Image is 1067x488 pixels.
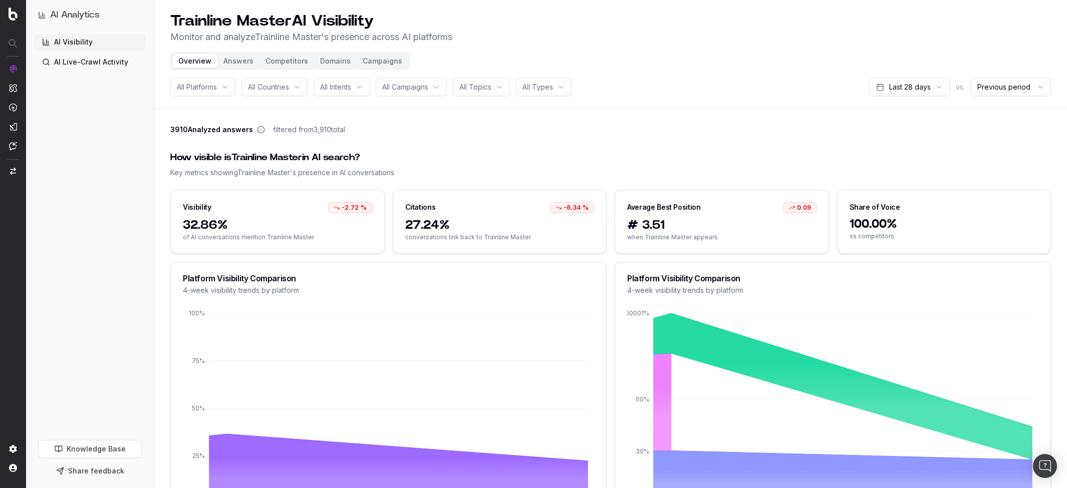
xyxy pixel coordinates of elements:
tspan: 109.60000000000001% [577,309,649,317]
span: % [583,204,589,212]
span: All Topics [459,82,491,92]
div: Open Intercom Messenger [1033,454,1057,478]
span: # 3.51 [627,217,817,233]
span: % [361,204,367,212]
img: Activation [9,103,17,112]
img: Assist [9,142,17,150]
div: Average Best Position [627,202,701,212]
span: All Intents [320,82,351,92]
span: vs. [956,82,965,92]
span: filtered from 3,910 total [273,125,345,135]
span: 3910 Analyzed answers [170,125,253,135]
button: Domains [314,54,357,68]
tspan: 60% [636,395,649,403]
span: 100.00% [850,216,1039,232]
button: Overview [172,54,217,68]
img: Switch project [10,168,16,175]
div: Citations [405,202,436,212]
img: Setting [9,445,17,453]
div: 4-week visibility trends by platform [627,285,1038,295]
div: Share of Voice [850,202,900,212]
button: AI Analytics [38,8,142,22]
tspan: 100% [189,309,205,317]
button: Answers [217,54,259,68]
span: when Trainline Master appears [627,233,817,241]
h1: AI Analytics [50,8,100,22]
p: Monitor and analyze Trainline Master 's presence across AI platforms [170,30,452,44]
span: All Campaigns [382,82,428,92]
div: -6.34 [550,202,594,213]
div: Visibility [183,202,211,212]
img: My account [9,464,17,472]
span: 27.24% [405,217,595,233]
img: Botify logo [9,8,18,21]
span: of AI conversations mention Trainline Master [183,233,372,241]
img: Analytics [9,65,17,73]
button: Share feedback [38,462,142,480]
div: Platform Visibility Comparison [183,274,594,282]
span: 32.86% [183,217,372,233]
span: conversations link back to Trainline Master [405,233,595,241]
div: -2.72 [328,202,372,213]
img: Intelligence [9,84,17,92]
button: Competitors [259,54,314,68]
tspan: 30% [636,447,649,455]
a: Knowledge Base [38,440,142,458]
span: All Platforms [177,82,217,92]
span: vs competitors [850,232,1039,240]
img: Studio [9,123,17,131]
tspan: 25% [192,452,205,459]
h1: Trainline Master AI Visibility [170,12,452,30]
button: Campaigns [357,54,408,68]
a: AI Visibility [34,34,146,50]
tspan: 75% [192,357,205,364]
div: How visible is Trainline Master in AI search? [170,151,1051,165]
div: Key metrics showing Trainline Master 's presence in AI conversations [170,168,1051,178]
div: 0.09 [783,202,817,213]
tspan: 50% [192,404,205,412]
span: All Countries [248,82,289,92]
div: Platform Visibility Comparison [627,274,1038,282]
div: 4-week visibility trends by platform [183,285,594,295]
a: AI Live-Crawl Activity [34,54,146,70]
